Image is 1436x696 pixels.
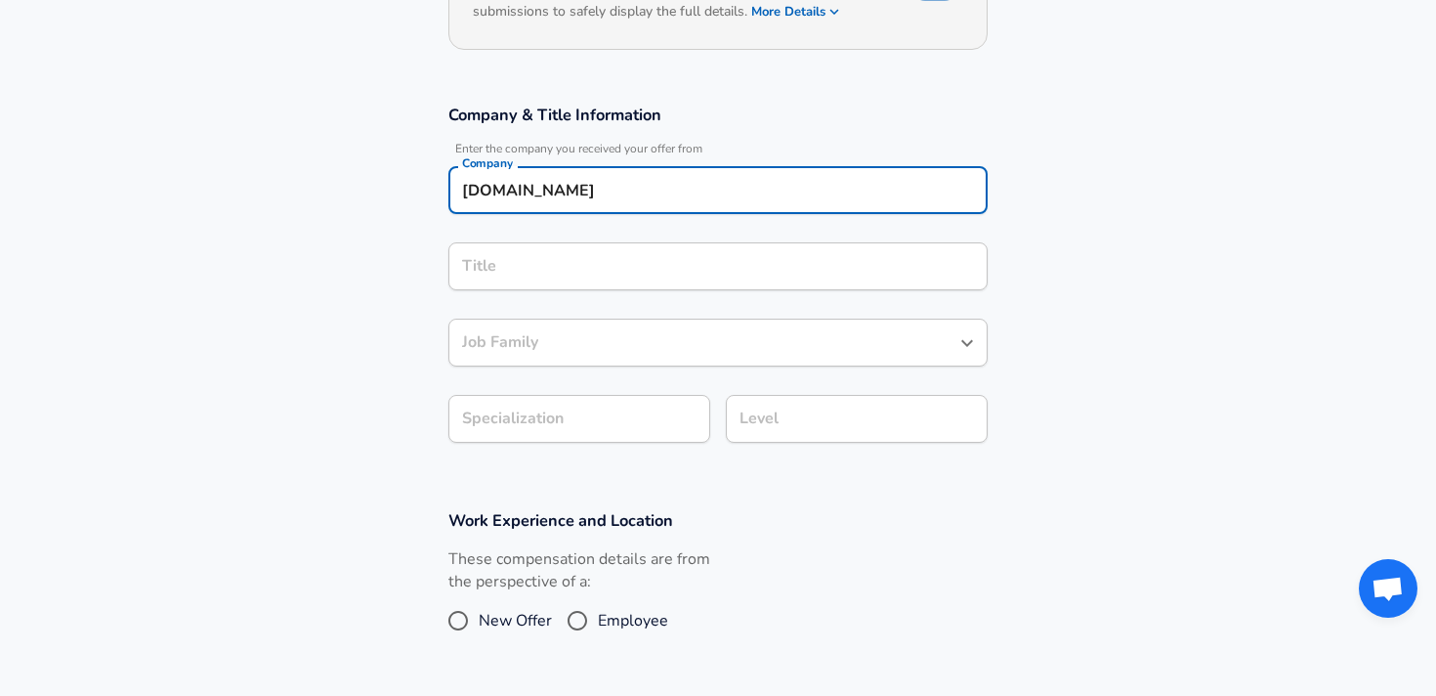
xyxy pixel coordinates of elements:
[457,251,979,282] input: Software Engineer
[598,609,668,632] span: Employee
[448,142,988,156] span: Enter the company you received your offer from
[953,329,981,357] button: Open
[479,609,552,632] span: New Offer
[735,404,979,434] input: L3
[1359,559,1417,618] div: Open chat
[457,175,979,205] input: Google
[448,548,710,593] label: These compensation details are from the perspective of a:
[448,509,988,532] h3: Work Experience and Location
[448,395,710,443] input: Specialization
[462,157,513,169] label: Company
[457,327,950,358] input: Software Engineer
[448,104,988,126] h3: Company & Title Information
